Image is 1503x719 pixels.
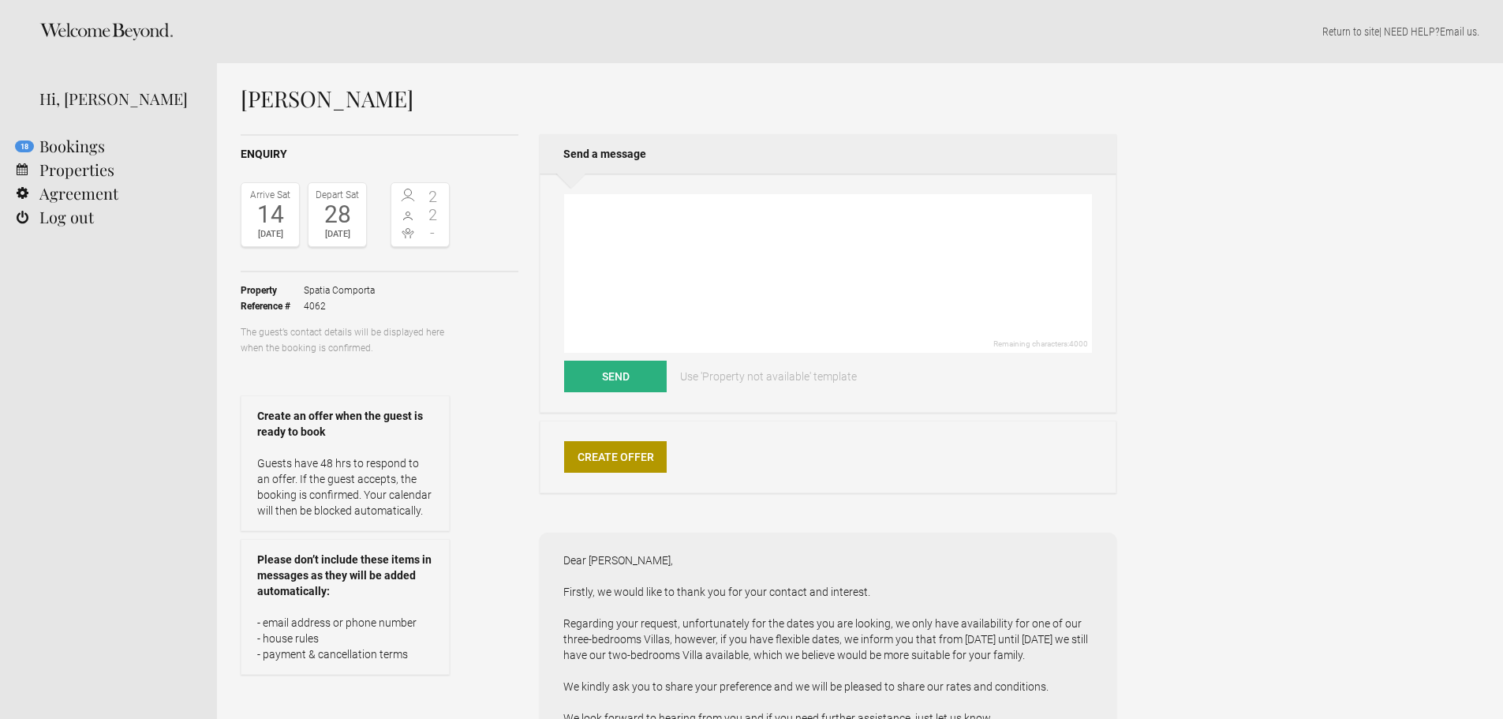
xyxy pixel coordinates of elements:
[257,408,433,440] strong: Create an offer when the guest is ready to book
[564,361,667,392] button: Send
[421,207,446,223] span: 2
[1322,25,1379,38] a: Return to site
[241,283,304,298] strong: Property
[257,615,433,662] p: - email address or phone number - house rules - payment & cancellation terms
[312,187,362,203] div: Depart Sat
[421,225,446,241] span: -
[564,441,667,473] a: Create Offer
[421,189,446,204] span: 2
[241,146,518,163] h2: Enquiry
[245,187,295,203] div: Arrive Sat
[312,203,362,227] div: 28
[245,227,295,242] div: [DATE]
[257,455,433,519] p: Guests have 48 hrs to respond to an offer. If the guest accepts, the booking is confirmed. Your c...
[1440,25,1477,38] a: Email us
[312,227,362,242] div: [DATE]
[540,134,1116,174] h2: Send a message
[15,140,34,152] flynt-notification-badge: 18
[241,324,450,356] p: The guest’s contact details will be displayed here when the booking is confirmed.
[257,552,433,599] strong: Please don’t include these items in messages as they will be added automatically:
[304,283,375,298] span: Spatia Comporta
[241,87,1116,110] h1: [PERSON_NAME]
[669,361,868,392] a: Use 'Property not available' template
[39,87,193,110] div: Hi, [PERSON_NAME]
[304,298,375,314] span: 4062
[245,203,295,227] div: 14
[241,298,304,314] strong: Reference #
[241,24,1479,39] p: | NEED HELP? .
